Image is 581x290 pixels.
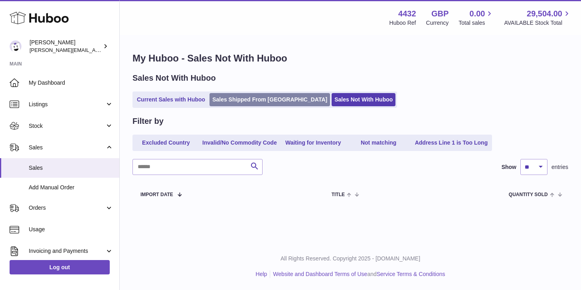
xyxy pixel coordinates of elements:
span: Listings [29,101,105,108]
span: Sales [29,164,113,172]
span: 29,504.00 [527,8,562,19]
span: 0.00 [470,8,485,19]
span: AVAILABLE Stock Total [504,19,571,27]
span: Title [332,192,345,197]
a: Website and Dashboard Terms of Use [273,271,367,277]
span: Quantity Sold [509,192,548,197]
a: Log out [10,260,110,274]
a: Current Sales with Huboo [134,93,208,106]
span: Invoicing and Payments [29,247,105,255]
strong: GBP [431,8,449,19]
p: All Rights Reserved. Copyright 2025 - [DOMAIN_NAME] [126,255,575,262]
a: Sales Shipped From [GEOGRAPHIC_DATA] [209,93,330,106]
label: Show [502,163,516,171]
a: Not matching [347,136,411,149]
a: Invalid/No Commodity Code [200,136,280,149]
li: and [270,270,445,278]
span: Add Manual Order [29,184,113,191]
div: Currency [426,19,449,27]
span: entries [551,163,568,171]
span: Orders [29,204,105,212]
a: Service Terms & Conditions [377,271,445,277]
strong: 4432 [398,8,416,19]
span: Sales [29,144,105,151]
span: Usage [29,226,113,233]
a: 0.00 Total sales [458,8,494,27]
a: Sales Not With Huboo [332,93,395,106]
span: Import date [140,192,173,197]
h2: Sales Not With Huboo [132,73,216,83]
a: Waiting for Inventory [281,136,345,149]
a: Excluded Country [134,136,198,149]
span: Total sales [458,19,494,27]
h1: My Huboo - Sales Not With Huboo [132,52,568,65]
h2: Filter by [132,116,164,127]
a: Address Line 1 is Too Long [412,136,491,149]
div: Huboo Ref [389,19,416,27]
span: [PERSON_NAME][EMAIL_ADDRESS][DOMAIN_NAME] [30,47,160,53]
a: 29,504.00 AVAILABLE Stock Total [504,8,571,27]
span: Stock [29,122,105,130]
span: My Dashboard [29,79,113,87]
div: [PERSON_NAME] [30,39,101,54]
a: Help [256,271,267,277]
img: akhil@amalachai.com [10,40,22,52]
